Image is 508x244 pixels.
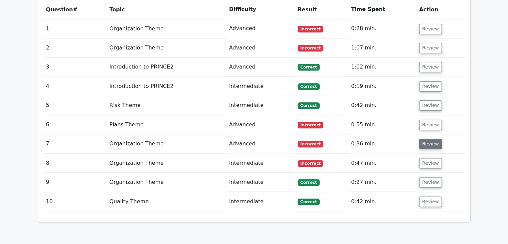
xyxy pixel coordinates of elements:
[419,120,442,130] button: Review
[348,192,416,211] td: 0:42 min.
[43,96,107,115] td: 5
[419,43,442,53] button: Review
[107,96,226,115] td: Risk Theme
[107,173,226,192] td: Organization Theme
[43,19,107,38] td: 1
[43,77,107,96] td: 4
[348,77,416,96] td: 0:19 min.
[43,154,107,173] td: 8
[348,38,416,57] td: 1:07 min.
[43,57,107,77] td: 3
[298,160,323,167] span: Incorrect
[298,64,319,71] span: Correct
[226,192,295,211] td: Intermediate
[298,102,319,109] span: Correct
[107,38,226,57] td: Organization Theme
[226,19,295,38] td: Advanced
[348,173,416,192] td: 0:27 min.
[107,192,226,211] td: Quality Theme
[298,179,319,186] span: Correct
[43,173,107,192] td: 9
[46,6,73,13] span: Question
[348,19,416,38] td: 0:28 min.
[419,177,442,188] button: Review
[107,57,226,77] td: Introduction to PRINCE2
[107,19,226,38] td: Organization Theme
[419,100,442,111] button: Review
[107,154,226,173] td: Organization Theme
[298,199,319,205] span: Correct
[419,24,442,34] button: Review
[226,173,295,192] td: Intermediate
[43,115,107,134] td: 6
[348,96,416,115] td: 0:42 min.
[348,57,416,77] td: 1:02 min.
[298,26,323,32] span: Incorrect
[298,141,323,147] span: Incorrect
[419,81,442,92] button: Review
[419,158,442,168] button: Review
[226,134,295,153] td: Advanced
[419,62,442,72] button: Review
[107,77,226,96] td: Introduction to PRINCE2
[226,96,295,115] td: Intermediate
[43,134,107,153] td: 7
[298,45,323,51] span: Incorrect
[226,38,295,57] td: Advanced
[226,154,295,173] td: Intermediate
[226,57,295,77] td: Advanced
[419,139,442,149] button: Review
[298,83,319,90] span: Correct
[348,134,416,153] td: 0:36 min.
[43,192,107,211] td: 10
[419,197,442,207] button: Review
[298,122,323,128] span: Incorrect
[226,115,295,134] td: Advanced
[348,154,416,173] td: 0:47 min.
[348,115,416,134] td: 0:55 min.
[107,115,226,134] td: Plans Theme
[226,77,295,96] td: Intermediate
[107,134,226,153] td: Organization Theme
[43,38,107,57] td: 2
